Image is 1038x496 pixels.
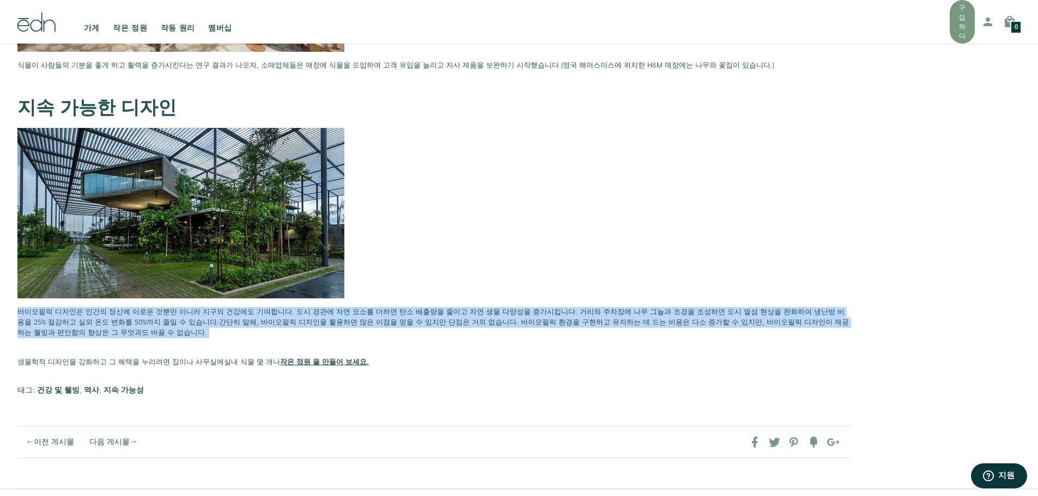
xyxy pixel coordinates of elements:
font: 생물학적 디자인을 강화하고 그 혜택을 누리려면 집이나 사무실에 [17,357,224,367]
a: ←이전 게시물 [26,436,74,448]
font: , [80,385,82,396]
font: 이전 게시물 [34,437,74,448]
font: 지속 가능한 디자인 [17,95,177,121]
a: 작은 정원 을 만들어 보세요. [280,357,369,367]
a: 건강 및 웰빙 [37,385,80,396]
font: 0 [1015,22,1018,31]
a: 지속 가능성 [104,385,144,396]
font: ← [26,436,34,447]
a: 멤버십 [202,10,239,34]
a: 가게 [77,10,106,34]
font: 바이오필릭 디자인은 인간의 정신에 이로운 것뿐만 아니라 지구의 건강에도 기여합니다. 도시 경관에 자연 요소를 더하면 탄소 배출량을 줄이고 자연 생물 다양성을 증가시킵니다. 거... [17,307,845,327]
font: 구입하다 [959,3,966,40]
a: 작동 원리 [154,10,202,34]
font: 매장에 식물을 도입하여 고객 유입을 늘리고 자사 제품을 보완하기 시작했습니다. [306,60,561,70]
font: 식물이 사람들의 기분을 좋게 하고 활력을 증가시킨다는 연구 결과가 나오자, 소매업체들은 [17,60,303,70]
font: 실내 식물 몇 개나 [224,357,280,367]
a: → [130,436,137,447]
font: (영국 해머스미스에 위치한 H&M 매장에는 나무와 꽃집이 있습니다.) [561,60,774,70]
iframe: 정확한 정보를 탐지할 수 있는 증거를 제출합니다. [970,463,1027,491]
font: 작은 정원 [113,23,148,34]
font: , [99,385,101,396]
font: 작동 원리 [161,23,196,34]
font: 태그: [17,385,35,396]
font: 간단히 말해, 바이오필릭 디자인을 활용하면 많은 이점을 얻을 수 있지만 단점은 거의 없습니다. 바이오필릭 환경을 구현하고 유지하는 데 드는 비용은 다소 증가할 수 있지만, 바... [17,317,849,338]
a: 역사 [84,385,99,396]
font: 가게 [84,23,100,34]
font: 멤버십 [208,23,232,34]
a: 다음 게시물 [89,437,130,448]
a: 작은 정원 [106,10,154,34]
